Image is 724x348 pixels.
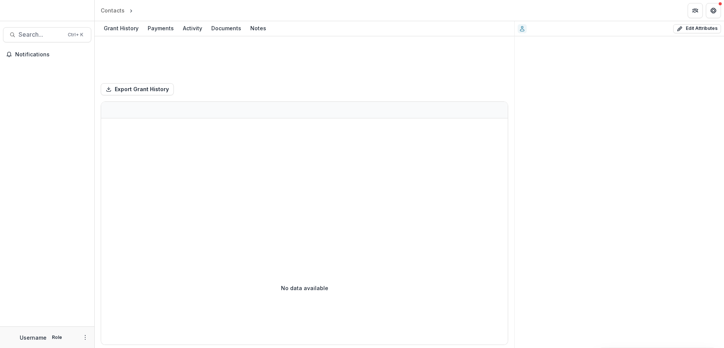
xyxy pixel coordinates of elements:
button: Partners [688,3,703,18]
span: Search... [19,31,63,38]
button: More [81,333,90,342]
p: Username [20,334,47,342]
a: Activity [180,21,205,36]
div: Notes [247,23,269,34]
div: Payments [145,23,177,34]
div: Ctrl + K [66,31,85,39]
p: No data available [281,284,328,292]
a: Payments [145,21,177,36]
a: Grant History [101,21,142,36]
button: Notifications [3,48,91,61]
div: Activity [180,23,205,34]
a: Documents [208,21,244,36]
nav: breadcrumb [98,5,167,16]
div: Documents [208,23,244,34]
div: Grant History [101,23,142,34]
span: Notifications [15,51,88,58]
button: Get Help [706,3,721,18]
a: Contacts [98,5,128,16]
button: Edit Attributes [673,24,721,33]
p: Role [50,334,64,341]
button: Search... [3,27,91,42]
a: Notes [247,21,269,36]
button: Export Grant History [101,83,174,95]
div: Contacts [101,6,125,14]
